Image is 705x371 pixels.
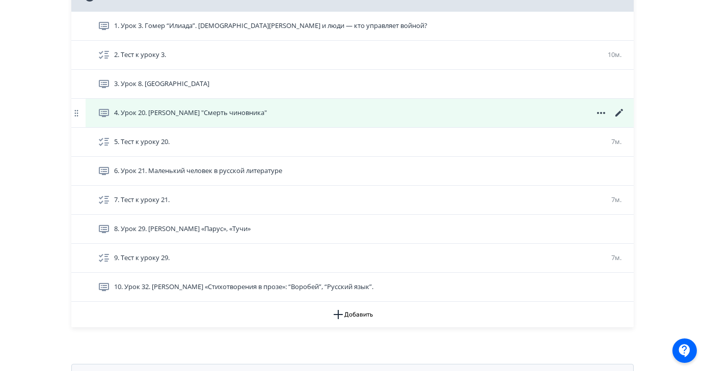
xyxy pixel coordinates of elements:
[114,50,166,60] span: 2. Тест к уроку 3.
[114,195,170,205] span: 7. Тест к уроку 21.
[114,137,170,147] span: 5. Тест к уроку 20.
[71,302,634,327] button: Добавить
[71,99,634,128] div: 4. Урок 20. [PERSON_NAME] "Смерть чиновника"
[71,215,634,244] div: 8. Урок 29. [PERSON_NAME] «Парус», «Тучи»
[71,41,634,70] div: 2. Тест к уроку 3.10м.
[611,253,621,262] span: 7м.
[71,273,634,302] div: 10. Урок 32. [PERSON_NAME] «Стихотворения в прозе»: “Воробей”, “Русский язык”.
[114,79,209,89] span: 3. Урок 8. Калевала
[114,282,373,292] span: 10. Урок 32. И.С. Тургенев «Стихотворения в прозе»: “Воробей”, “Русский язык”.
[71,157,634,186] div: 6. Урок 21. Маленький человек в русской литературе
[611,195,621,204] span: 7м.
[114,224,251,234] span: 8. Урок 29. М.Ю. Лермонтов «Парус», «Тучи»
[114,21,427,31] span: 1. Урок 3. Гомер “Илиада”. Боги Олимпа и люди — кто управляет войной?
[611,137,621,146] span: 7м.
[608,50,621,59] span: 10м.
[71,128,634,157] div: 5. Тест к уроку 20.7м.
[71,244,634,273] div: 9. Тест к уроку 29.7м.
[114,253,170,263] span: 9. Тест к уроку 29.
[114,166,282,176] span: 6. Урок 21. Маленький человек в русской литературе
[71,186,634,215] div: 7. Тест к уроку 21.7м.
[71,70,634,99] div: 3. Урок 8. [GEOGRAPHIC_DATA]
[114,108,267,118] span: 4. Урок 20. А.П. Чехов "Смерть чиновника"
[71,12,634,41] div: 1. Урок 3. Гомер “Илиада”. [DEMOGRAPHIC_DATA][PERSON_NAME] и люди — кто управляет войной?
